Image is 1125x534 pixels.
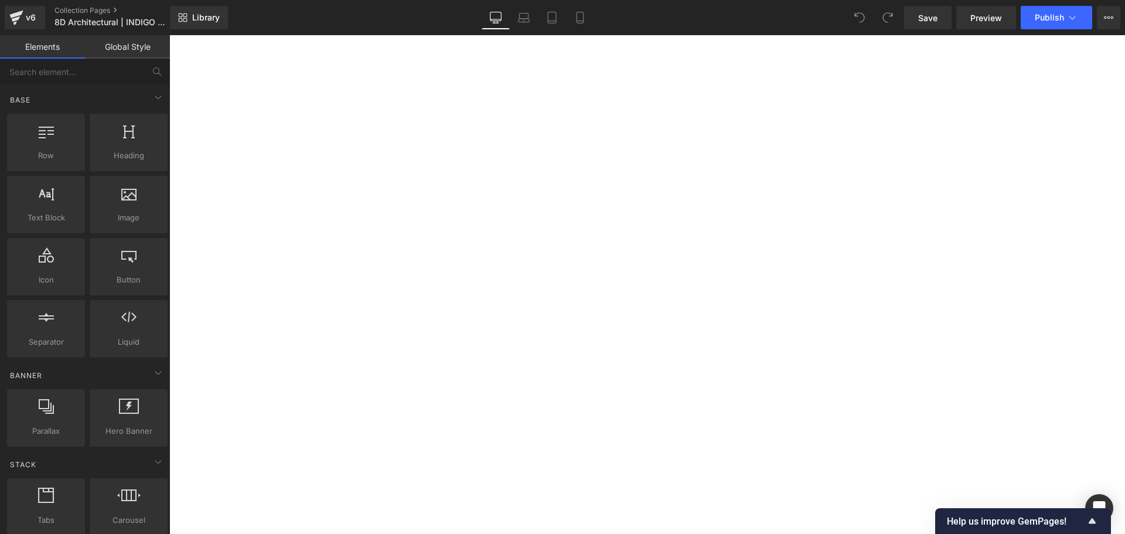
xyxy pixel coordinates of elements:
span: Heading [93,149,164,162]
span: Button [93,274,164,286]
button: Undo [848,6,871,29]
div: v6 [23,10,38,25]
span: Base [9,94,32,106]
span: Parallax [11,425,81,437]
a: v6 [5,6,45,29]
span: Save [918,12,937,24]
span: Publish [1035,13,1064,22]
span: Banner [9,370,43,381]
button: Show survey - Help us improve GemPages! [947,514,1099,528]
span: Carousel [93,514,164,526]
span: Row [11,149,81,162]
a: Desktop [482,6,510,29]
button: Redo [876,6,899,29]
span: Stack [9,459,37,470]
span: Liquid [93,336,164,348]
a: Preview [956,6,1016,29]
a: Collection Pages [54,6,189,15]
span: 8D Architectural | INDIGO ANTIQUES [54,18,167,27]
span: Preview [970,12,1002,24]
a: Tablet [538,6,566,29]
span: Separator [11,336,81,348]
a: New Library [170,6,228,29]
span: Tabs [11,514,81,526]
div: Open Intercom Messenger [1085,494,1113,522]
button: Publish [1021,6,1092,29]
button: More [1097,6,1120,29]
a: Laptop [510,6,538,29]
span: Image [93,212,164,224]
span: Hero Banner [93,425,164,437]
span: Help us improve GemPages! [947,516,1085,527]
span: Library [192,12,220,23]
span: Icon [11,274,81,286]
a: Global Style [85,35,170,59]
a: Mobile [566,6,594,29]
span: Text Block [11,212,81,224]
